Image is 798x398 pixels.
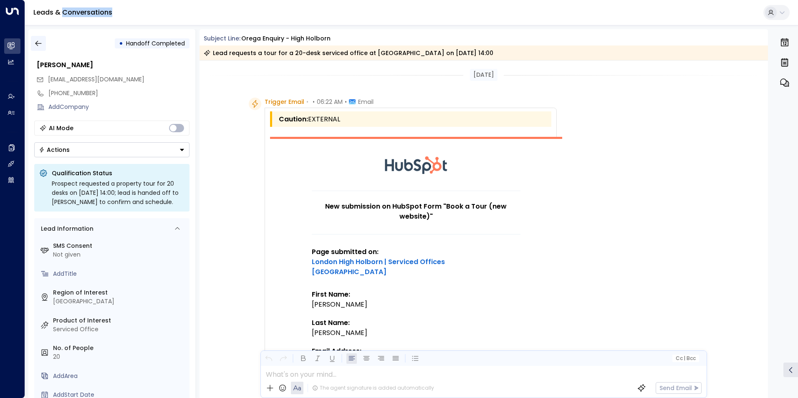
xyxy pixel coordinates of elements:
span: • [345,98,347,106]
div: The agent signature is added automatically [312,384,434,392]
span: Trigger Email [265,98,304,106]
div: AddTitle [53,270,186,278]
a: London High Holborn | Serviced Offices [GEOGRAPHIC_DATA] [312,257,520,277]
label: Region of Interest [53,288,186,297]
span: Email [358,98,374,106]
div: [PHONE_NUMBER] [48,89,189,98]
span: Subject Line: [204,34,240,43]
label: No. of People [53,344,186,353]
span: Handoff Completed [126,39,185,48]
label: SMS Consent [53,242,186,250]
div: EXTERNAL [279,114,549,124]
strong: Page submitted on: [312,247,520,277]
strong: Last Name: [312,318,350,327]
span: • [313,98,315,106]
img: HubSpot [385,139,447,191]
div: • [119,36,123,51]
label: Product of Interest [53,316,186,325]
div: [GEOGRAPHIC_DATA] [53,297,186,306]
span: [EMAIL_ADDRESS][DOMAIN_NAME] [48,75,144,83]
span: 06:22 AM [317,98,343,106]
div: [PERSON_NAME] [312,300,520,310]
div: [PERSON_NAME] [37,60,189,70]
div: Button group with a nested menu [34,142,189,157]
div: [DATE] [470,69,497,81]
div: Lead Information [38,224,93,233]
div: AI Mode [49,124,73,132]
button: Redo [278,353,288,364]
button: Undo [263,353,274,364]
div: Orega Enquiry - High Holborn [241,34,331,43]
div: 20 [53,353,186,361]
span: • [306,98,308,106]
div: Prospect requested a property tour for 20 desks on [DATE] 14:00; lead is handed off to [PERSON_NA... [52,179,184,207]
p: Qualification Status [52,169,184,177]
div: Actions [39,146,70,154]
strong: First Name: [312,290,350,299]
span: | [684,355,685,361]
h1: New submission on HubSpot Form "Book a Tour (new website)" [312,202,520,222]
div: Lead requests a tour for a 20-desk serviced office at [GEOGRAPHIC_DATA] on [DATE] 14:00 [204,49,493,57]
div: [PERSON_NAME] [312,328,520,338]
span: Caution: [279,114,308,124]
span: rcedmonds84@gmail.com [48,75,144,84]
div: AddCompany [48,103,189,111]
button: Cc|Bcc [672,355,699,363]
strong: Email Address: [312,346,361,356]
div: Serviced Office [53,325,186,334]
div: Not given [53,250,186,259]
a: Leads & Conversations [33,8,112,17]
div: AddArea [53,372,186,380]
span: Cc Bcc [675,355,695,361]
button: Actions [34,142,189,157]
